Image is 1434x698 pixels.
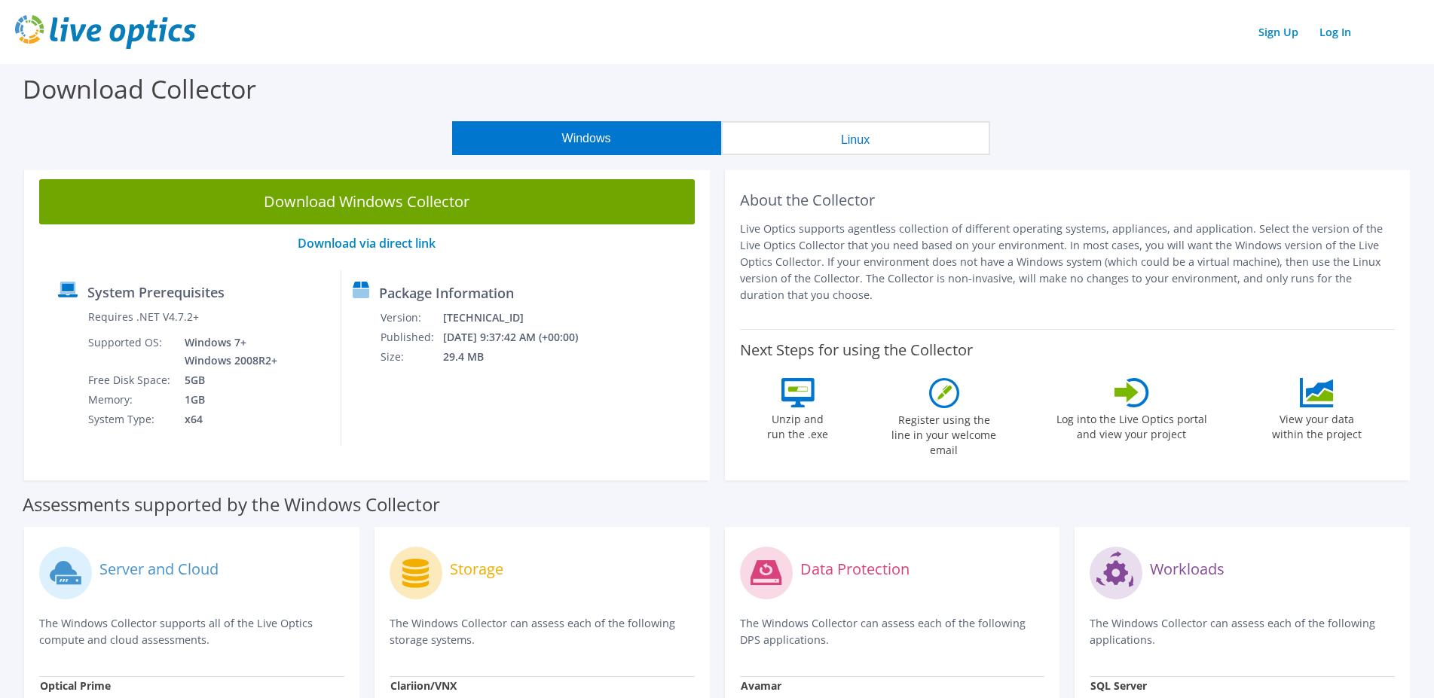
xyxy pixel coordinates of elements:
label: Assessments supported by the Windows Collector [23,497,440,512]
td: 1GB [173,390,280,410]
label: Next Steps for using the Collector [740,341,973,359]
td: [TECHNICAL_ID] [442,308,598,328]
p: Live Optics supports agentless collection of different operating systems, appliances, and applica... [740,221,1396,303]
label: Workloads [1150,562,1225,577]
td: 5GB [173,370,280,390]
td: Memory: [87,390,173,410]
p: The Windows Collector can assess each of the following storage systems. [390,615,695,648]
label: Data Protection [800,562,910,577]
label: Package Information [379,285,514,300]
p: The Windows Collector supports all of the Live Optics compute and cloud assessments. [39,615,344,648]
img: live_optics_svg.svg [15,15,196,49]
label: Download Collector [23,72,256,106]
label: Log into the Live Optics portal and view your project [1056,407,1208,442]
td: 29.4 MB [442,347,598,367]
strong: Avamar [741,678,781,693]
td: Version: [380,308,442,328]
strong: SQL Server [1090,678,1147,693]
a: Download Windows Collector [39,179,695,224]
label: Storage [450,562,503,577]
p: The Windows Collector can assess each of the following applications. [1090,615,1395,648]
label: View your data within the project [1263,407,1371,442]
button: Windows [452,121,721,155]
td: x64 [173,410,280,429]
td: [DATE] 9:37:42 AM (+00:00) [442,328,598,347]
td: Size: [380,347,442,367]
label: Register using the line in your welcome email [888,408,1001,458]
label: System Prerequisites [87,285,225,300]
td: Published: [380,328,442,347]
a: Log In [1312,21,1359,43]
h2: About the Collector [740,191,1396,209]
td: Windows 7+ Windows 2008R2+ [173,333,280,370]
strong: Clariion/VNX [390,678,457,693]
label: Requires .NET V4.7.2+ [88,309,199,325]
button: Linux [721,121,990,155]
a: Download via direct link [298,235,436,251]
a: Sign Up [1251,21,1306,43]
td: Free Disk Space: [87,370,173,390]
td: Supported OS: [87,333,173,370]
label: Unzip and run the .exe [763,407,833,442]
label: Server and Cloud [99,562,219,577]
strong: Optical Prime [40,678,111,693]
p: The Windows Collector can assess each of the following DPS applications. [740,615,1045,648]
td: System Type: [87,410,173,429]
